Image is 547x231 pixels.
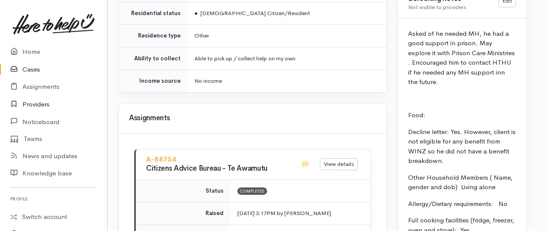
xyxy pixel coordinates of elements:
[136,180,230,202] td: Status
[146,165,290,173] h3: Citizens Advice Bureau - Te Awamutu
[320,158,358,171] a: View details
[194,9,198,17] span: ●
[194,32,209,39] span: Other
[194,77,222,84] span: No income
[194,9,310,17] span: [DEMOGRAPHIC_DATA] Citizen/Resident
[119,47,187,70] td: Ability to collect
[146,155,176,163] a: A-88754
[237,209,276,217] time: [DATE] 3:17PM
[408,127,516,166] p: Decline letter: Yes. However, client is not eligible for any benefit from WINZ so he did not have...
[119,25,187,47] td: Residence type
[10,193,97,205] h6: Profile
[136,202,230,225] td: Raised
[277,209,331,217] span: by [PERSON_NAME]
[408,199,516,209] p: Allergy/Dietary requirements: No
[119,2,187,25] td: Residential status
[408,3,488,12] div: Not visible to providers
[237,187,267,194] span: Completed
[194,55,295,62] span: Able to pick up / collect help on my own
[408,110,516,120] p: Food:
[408,29,516,87] p: Asked of he needed MH, he had a good support in prison. May explore it with Prison Care Ministrie...
[129,114,376,122] h3: Assignments
[119,70,187,92] td: Income source
[408,173,516,192] p: Other Household Members ( Name, gender and dob) Living alone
